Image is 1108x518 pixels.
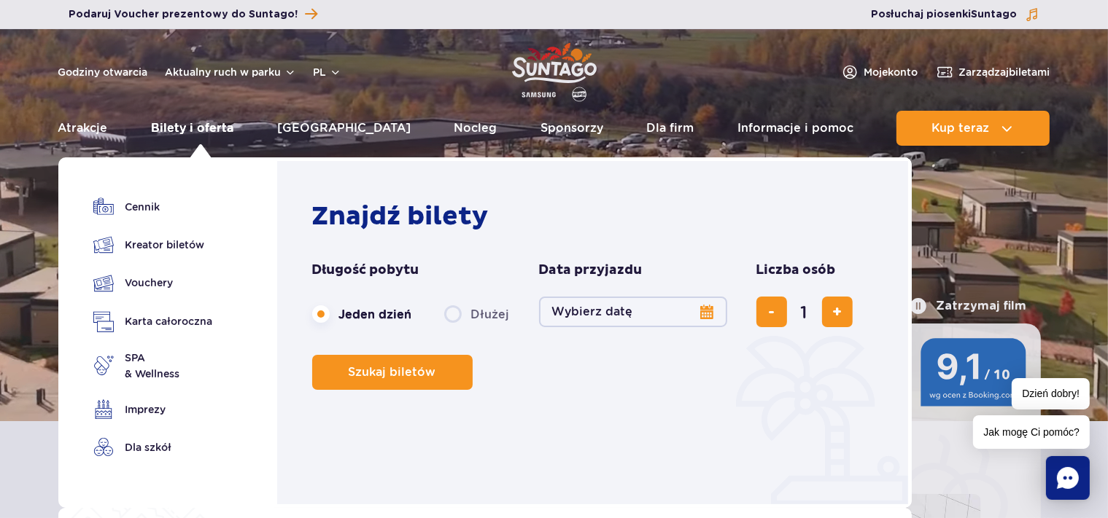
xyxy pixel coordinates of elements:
[936,63,1050,81] a: Zarządzajbiletami
[646,111,694,146] a: Dla firm
[93,235,213,255] a: Kreator biletów
[822,297,853,327] button: dodaj bilet
[58,65,148,79] a: Godziny otwarcia
[1046,456,1090,500] div: Chat
[166,66,296,78] button: Aktualny ruch w parku
[312,355,473,390] button: Szukaj biletów
[756,262,836,279] span: Liczba osób
[737,111,853,146] a: Informacje i pomoc
[125,350,180,382] span: SPA & Wellness
[312,262,419,279] span: Długość pobytu
[444,299,510,329] label: Dłużej
[787,294,822,329] input: liczba biletów
[277,111,411,146] a: [GEOGRAPHIC_DATA]
[151,111,233,146] a: Bilety i oferta
[312,299,412,329] label: Jeden dzień
[841,63,918,81] a: Mojekonto
[539,297,727,327] button: Wybierz datę
[93,311,213,332] a: Karta całoroczna
[314,65,341,79] button: pl
[931,122,989,135] span: Kup teraz
[541,111,603,146] a: Sponsorzy
[1012,378,1090,409] span: Dzień dobry!
[454,111,497,146] a: Nocleg
[93,399,213,420] a: Imprezy
[93,272,213,294] a: Vouchery
[896,111,1050,146] button: Kup teraz
[959,65,1050,79] span: Zarządzaj biletami
[539,262,643,279] span: Data przyjazdu
[756,297,787,327] button: usuń bilet
[93,350,213,382] a: SPA& Wellness
[864,65,918,79] span: Moje konto
[312,200,880,232] h2: Znajdź bilety
[312,262,880,390] form: Planowanie wizyty w Park of Poland
[58,111,108,146] a: Atrakcje
[93,197,213,217] a: Cennik
[973,415,1090,449] span: Jak mogę Ci pomóc?
[93,437,213,458] a: Dla szkół
[349,366,436,379] span: Szukaj biletów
